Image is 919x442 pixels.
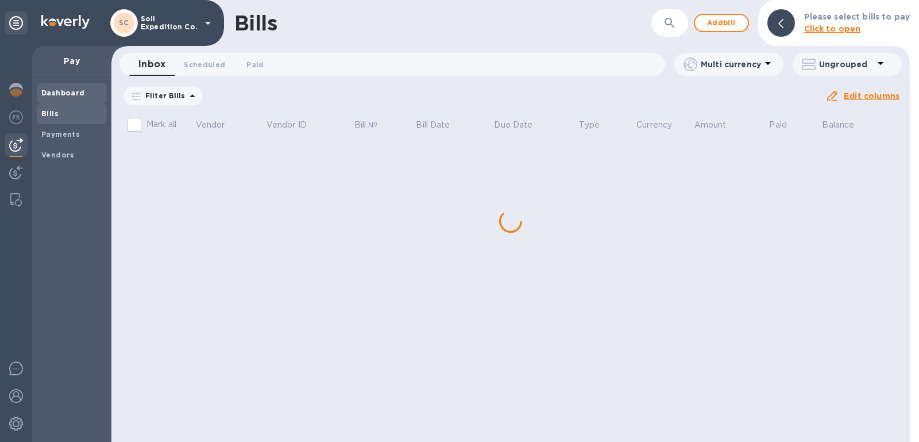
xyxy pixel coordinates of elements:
span: Vendor [196,119,240,131]
b: Click to open [804,24,861,33]
b: Vendors [41,151,75,159]
span: Bill Date [416,119,465,131]
p: Currency [636,119,672,131]
img: Logo [41,15,90,29]
h1: Bills [234,11,277,35]
p: Pay [41,55,102,67]
span: Amount [694,119,742,131]
span: Due Date [494,119,547,131]
span: Inbox [138,56,165,72]
p: Bill № [354,119,378,131]
p: Mark all [146,118,176,130]
b: Please select bills to pay [804,12,910,21]
span: Paid [769,119,802,131]
p: Type [579,119,600,131]
p: Ungrouped [819,59,874,70]
p: Amount [694,119,727,131]
b: Dashboard [41,89,85,97]
div: Unpin categories [5,11,28,34]
p: Soil Expedition Co. [141,15,198,31]
u: Edit columns [844,91,899,101]
p: Filter Bills [141,91,186,101]
span: Balance [822,119,869,131]
p: Due Date [494,119,532,131]
b: Payments [41,130,80,139]
span: Paid [246,59,264,71]
p: Balance [822,119,854,131]
span: Scheduled [184,59,225,71]
p: Vendor ID [267,119,307,131]
span: Type [579,119,615,131]
b: SC [119,18,129,27]
p: Multi currency [701,59,761,70]
button: Addbill [694,14,749,32]
span: Add bill [704,16,739,30]
p: Vendor [196,119,225,131]
img: Foreign exchange [9,110,23,124]
p: Paid [769,119,787,131]
span: Vendor ID [267,119,322,131]
b: Bills [41,109,59,118]
span: Bill № [354,119,393,131]
p: Bill Date [416,119,450,131]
